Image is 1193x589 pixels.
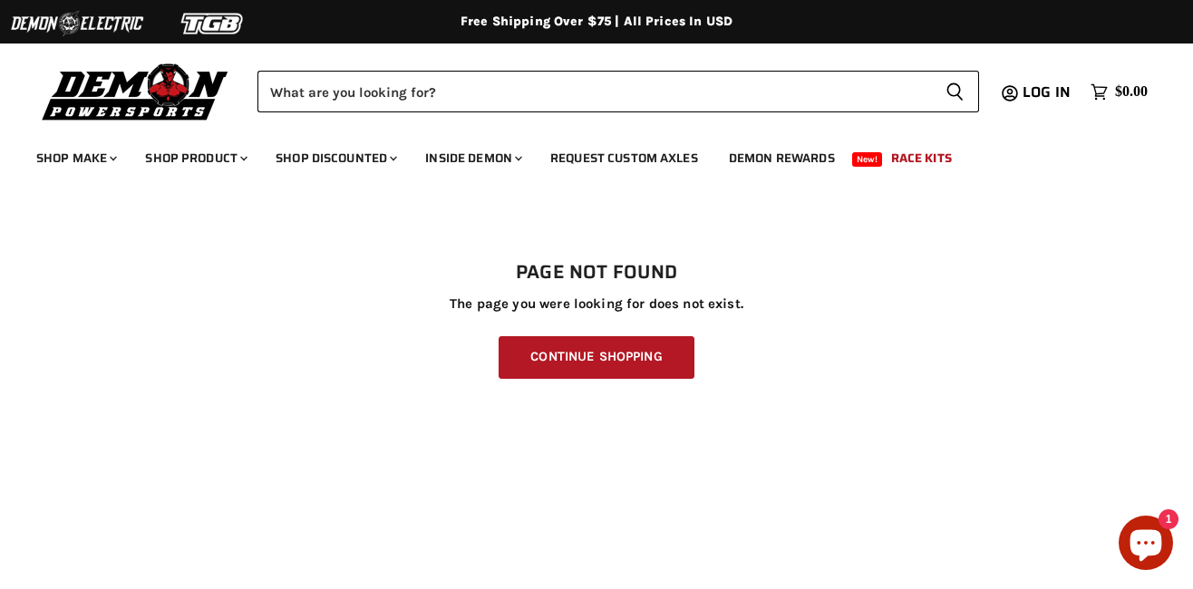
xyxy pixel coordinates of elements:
img: Demon Powersports [36,59,235,123]
a: Log in [1014,84,1081,101]
img: TGB Logo 2 [145,6,281,41]
inbox-online-store-chat: Shopify online store chat [1113,516,1178,575]
button: Search [931,71,979,112]
h1: Page not found [36,262,1157,284]
a: Shop Discounted [262,140,408,177]
ul: Main menu [23,132,1143,177]
a: Inside Demon [412,140,533,177]
a: Race Kits [878,140,965,177]
span: $0.00 [1115,83,1148,101]
span: New! [852,152,883,167]
p: The page you were looking for does not exist. [36,296,1157,312]
a: Continue Shopping [499,336,693,379]
a: Shop Product [131,140,258,177]
span: Log in [1023,81,1071,103]
form: Product [257,71,979,112]
img: Demon Electric Logo 2 [9,6,145,41]
a: $0.00 [1081,79,1157,105]
a: Request Custom Axles [537,140,712,177]
a: Demon Rewards [715,140,849,177]
a: Shop Make [23,140,128,177]
input: Search [257,71,931,112]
